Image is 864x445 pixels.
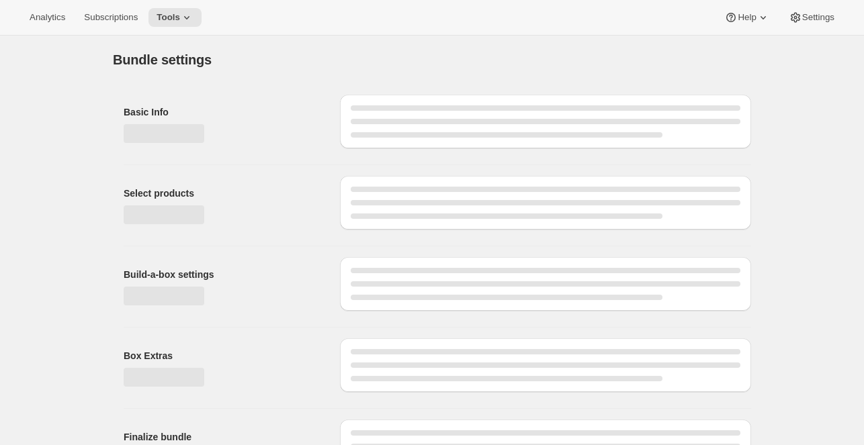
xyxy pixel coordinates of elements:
h2: Basic Info [124,105,318,119]
h2: Select products [124,187,318,200]
h2: Finalize bundle [124,430,318,444]
span: Settings [802,12,834,23]
h2: Build-a-box settings [124,268,318,281]
button: Settings [781,8,843,27]
span: Subscriptions [84,12,138,23]
span: Analytics [30,12,65,23]
span: Help [738,12,756,23]
h1: Bundle settings [113,52,212,68]
span: Tools [157,12,180,23]
button: Analytics [21,8,73,27]
button: Tools [148,8,202,27]
h2: Box Extras [124,349,318,362]
button: Help [716,8,777,27]
button: Subscriptions [76,8,146,27]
